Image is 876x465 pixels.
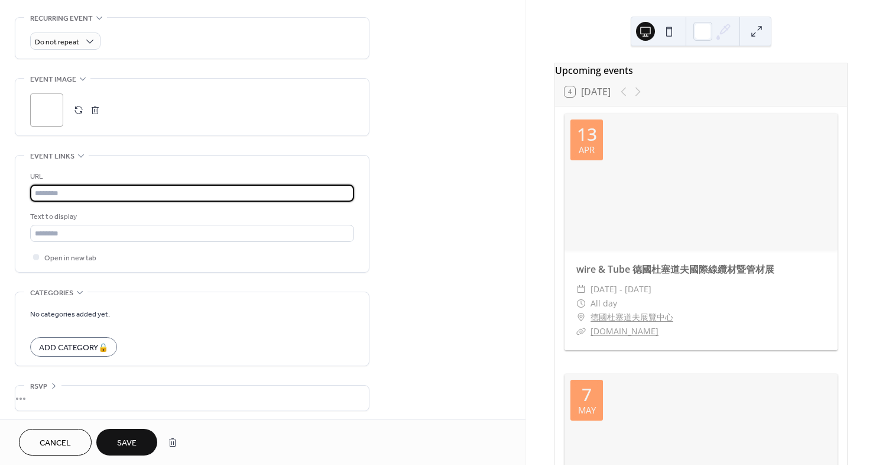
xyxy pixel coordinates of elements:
[577,125,597,143] div: 13
[555,63,847,77] div: Upcoming events
[591,310,673,324] a: 德國杜塞道夫展覽中心
[30,308,110,321] span: No categories added yet.
[30,380,47,393] span: RSVP
[30,73,76,86] span: Event image
[591,296,617,311] span: All day
[30,150,74,163] span: Event links
[19,429,92,456] button: Cancel
[30,287,73,299] span: Categories
[117,437,137,450] span: Save
[591,282,651,296] span: [DATE] - [DATE]
[591,325,658,337] a: [DOMAIN_NAME]
[44,252,96,264] span: Open in new tab
[576,310,586,324] div: ​
[30,93,63,127] div: ;
[576,296,586,311] div: ​
[15,386,369,411] div: •••
[30,12,93,25] span: Recurring event
[576,324,586,338] div: ​
[30,170,352,183] div: URL
[576,282,586,296] div: ​
[576,263,774,276] a: wire & Tube 德國杜塞道夫國際線纜材暨管材展
[578,406,596,415] div: May
[30,211,352,223] div: Text to display
[582,386,592,403] div: 7
[96,429,157,456] button: Save
[40,437,71,450] span: Cancel
[35,35,79,49] span: Do not repeat
[579,146,595,154] div: Apr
